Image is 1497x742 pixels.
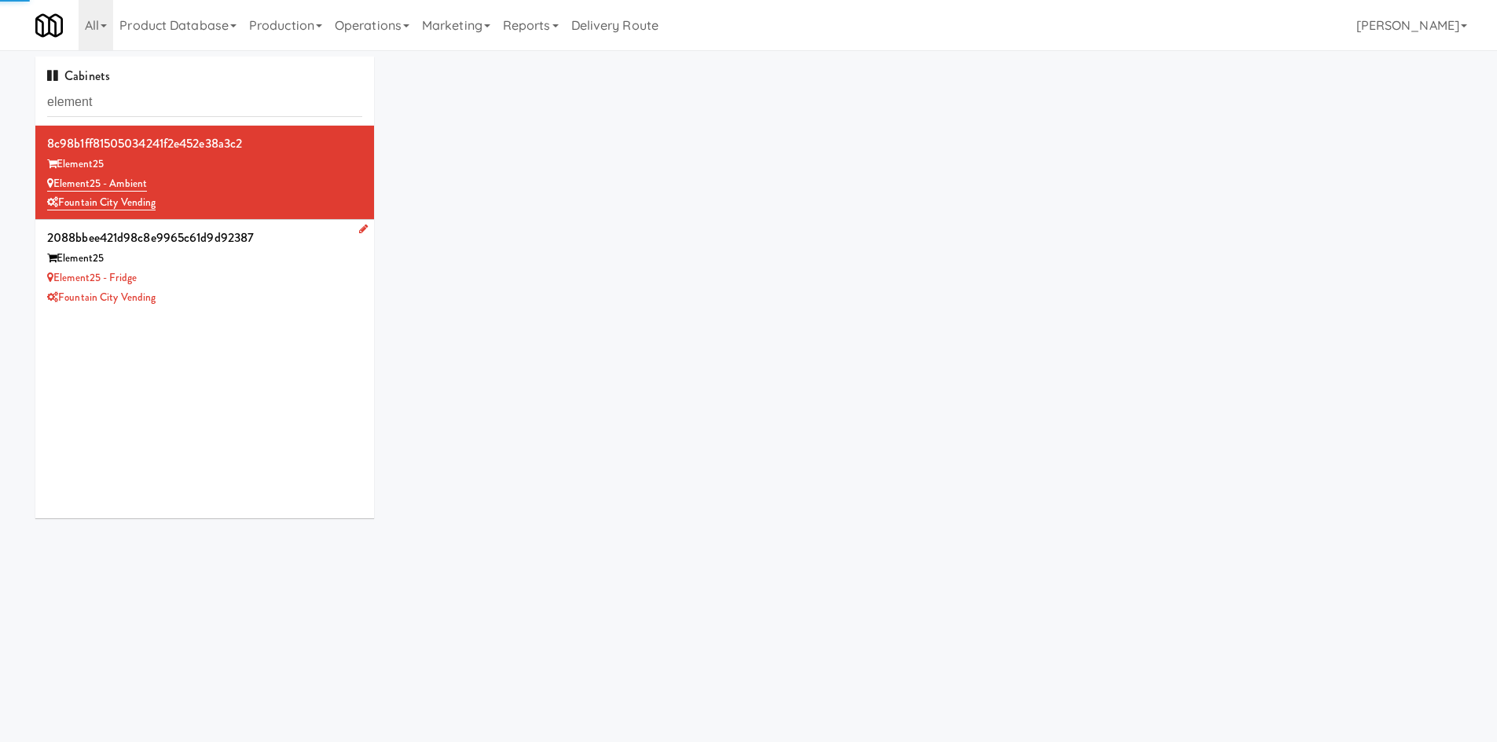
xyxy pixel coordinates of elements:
li: 8c98b1ff81505034241f2e452e38a3c2Element25 Element25 - AmbientFountain City Vending [35,126,374,220]
div: Element25 [47,249,362,269]
a: Fountain City Vending [47,290,156,305]
div: 2088bbee421d98c8e9965c61d9d92387 [47,226,362,250]
img: Micromart [35,12,63,39]
a: Element25 - Ambient [47,176,147,192]
a: Element25 - Fridge [47,270,137,285]
a: Fountain City Vending [47,195,156,210]
input: Search cabinets [47,88,362,117]
div: 8c98b1ff81505034241f2e452e38a3c2 [47,132,362,155]
li: 2088bbee421d98c8e9965c61d9d92387Element25 Element25 - FridgeFountain City Vending [35,220,374,313]
div: Element25 [47,155,362,174]
span: Cabinets [47,67,110,85]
